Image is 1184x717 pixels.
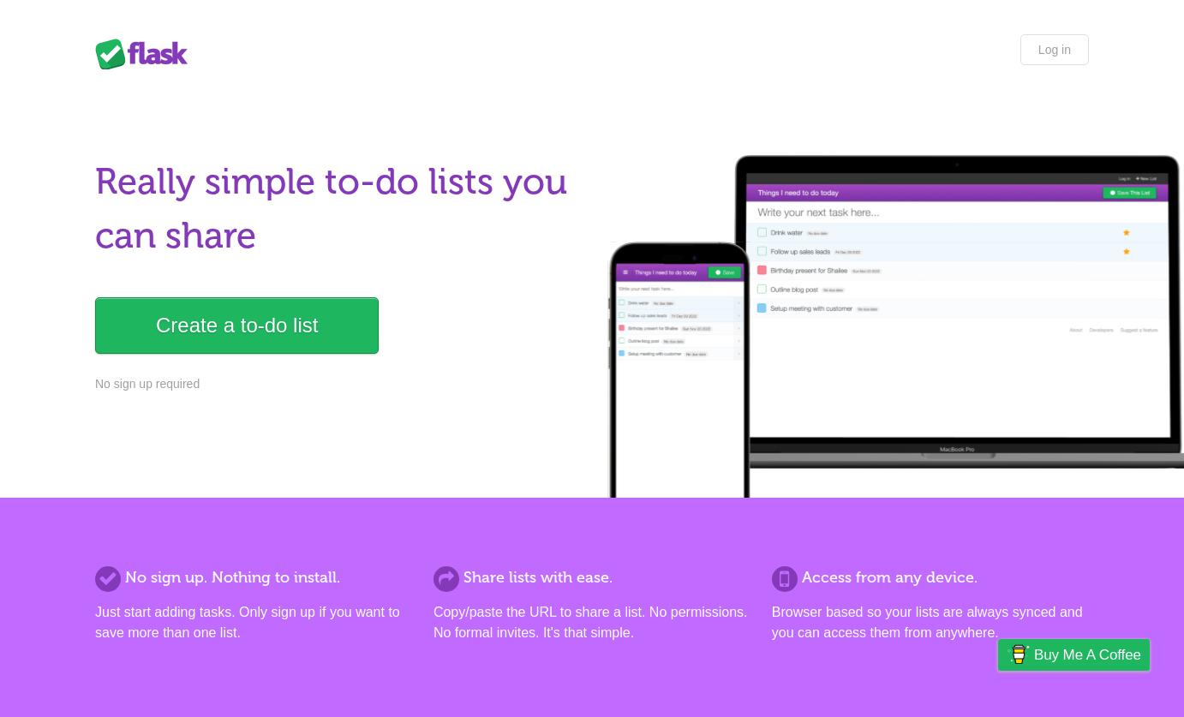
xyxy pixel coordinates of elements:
a: Buy me a coffee [998,639,1150,671]
h1: Really simple to-do lists you can share [95,155,582,263]
p: No sign up required [95,375,582,393]
span: Buy me a coffee [1034,640,1141,670]
h2: No sign up. Nothing to install. [95,566,412,589]
a: Create a to-do list [95,297,379,354]
div: Flask Lists [95,39,198,69]
h2: Share lists with ease. [434,566,750,589]
a: Log in [1020,34,1089,65]
h2: Access from any device. [772,566,1089,589]
p: Copy/paste the URL to share a list. No permissions. No formal invites. It's that simple. [434,602,750,643]
p: Browser based so your lists are always synced and you can access them from anywhere. [772,602,1089,643]
img: Buy me a coffee [1007,640,1030,669]
p: Just start adding tasks. Only sign up if you want to save more than one list. [95,602,412,643]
